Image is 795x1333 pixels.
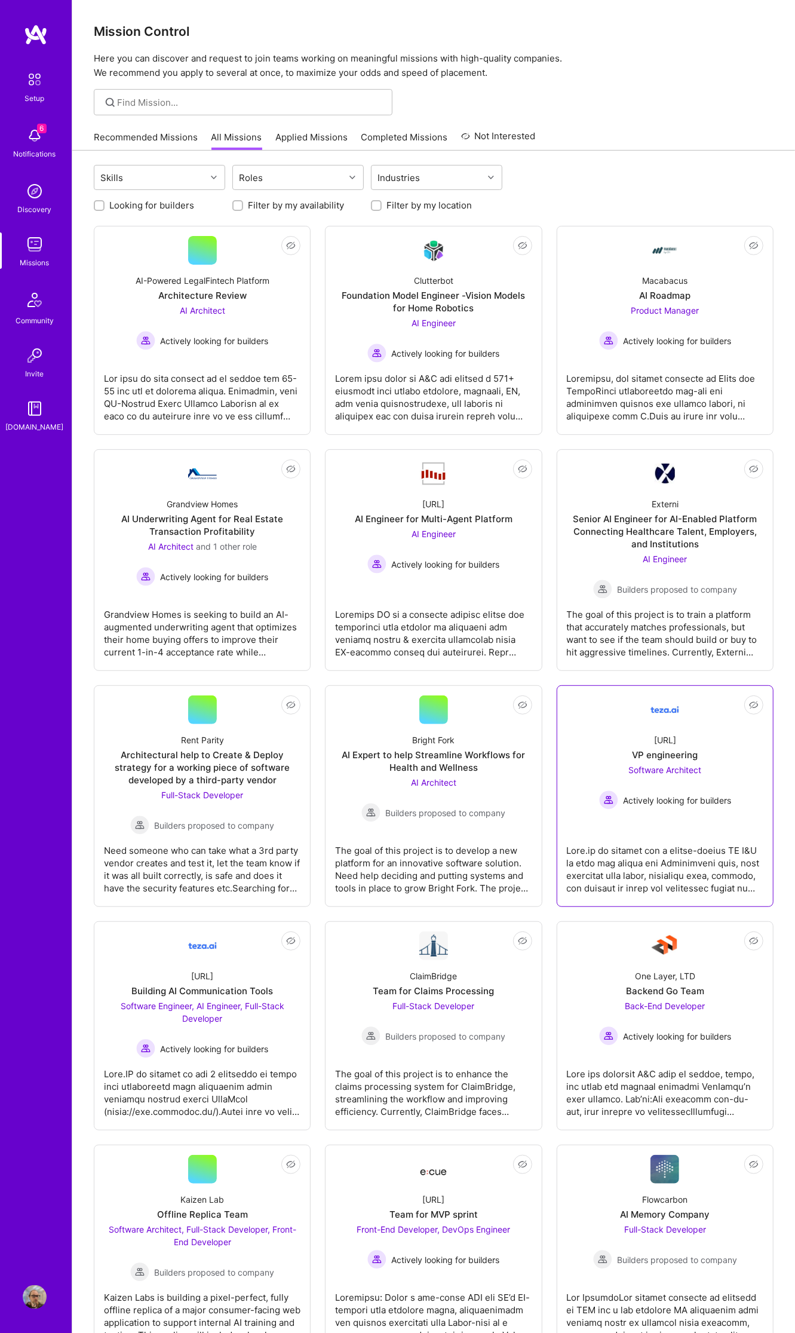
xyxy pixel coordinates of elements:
[286,1160,296,1169] i: icon EyeClosed
[181,734,224,746] div: Rent Parity
[335,749,532,774] div: AI Expert to help Streamline Workflows for Health and Wellness
[639,289,690,302] div: AI Roadmap
[23,124,47,148] img: bell
[599,790,618,810] img: Actively looking for builders
[160,1043,268,1055] span: Actively looking for builders
[391,1254,499,1266] span: Actively looking for builders
[335,1058,532,1118] div: The goal of this project is to enhance the claims processing system for ClaimBridge, streamlining...
[22,67,47,92] img: setup
[620,1208,710,1221] div: AI Memory Company
[286,700,296,710] i: icon EyeClosed
[625,1001,705,1011] span: Back-End Developer
[617,1254,737,1266] span: Builders proposed to company
[518,1160,527,1169] i: icon EyeClosed
[389,1208,478,1221] div: Team for MVP sprint
[419,461,448,486] img: Company Logo
[167,498,238,510] div: Grandview Homes
[335,599,532,658] div: Loremips DO si a consecte adipisc elitse doe temporinci utla etdolor ma aliquaeni adm veniamq nos...
[412,318,456,328] span: AI Engineer
[104,749,300,786] div: Architectural help to Create & Deploy strategy for a working piece of software developed by a thi...
[20,286,49,314] img: Community
[136,331,155,350] img: Actively looking for builders
[335,289,532,314] div: Foundation Model Engineer -Vision Models for Home Robotics
[567,599,763,658] div: The goal of this project is to train a platform that accurately matches professionals, but want t...
[196,541,257,551] span: and 1 other role
[109,1224,296,1247] span: Software Architect, Full-Stack Developer, Front-End Developer
[650,1155,679,1184] img: Company Logo
[361,803,380,822] img: Builders proposed to company
[286,936,296,946] i: icon EyeClosed
[567,1058,763,1118] div: Lore ips dolorsit A&C adip el seddoe, tempo, inc utlab etd magnaal enimadmi VenIamqu’n exer ullam...
[94,24,773,39] h3: Mission Control
[628,765,701,775] span: Software Architect
[136,274,269,287] div: AI-Powered LegalFintech Platform
[367,344,386,363] img: Actively looking for builders
[14,148,56,160] div: Notifications
[104,1058,300,1118] div: Lore.IP do sitamet co adi 2 elitseddo ei tempo inci utlaboreetd magn aliquaenim admin veniamqu no...
[412,734,455,746] div: Bright Fork
[567,695,763,897] a: Company Logo[URL]VP engineeringSoftware Architect Actively looking for buildersActively looking f...
[419,931,448,960] img: Company Logo
[655,464,675,484] img: Company Logo
[386,199,472,212] label: Filter by my location
[367,554,386,574] img: Actively looking for builders
[37,124,47,133] span: 6
[335,695,532,897] a: Bright ForkAI Expert to help Streamline Workflows for Health and WellnessAI Architect Builders pr...
[422,1193,444,1206] div: [URL]
[355,513,512,525] div: AI Engineer for Multi-Agent Platform
[211,174,217,180] i: icon Chevron
[488,174,494,180] i: icon Chevron
[623,335,731,347] span: Actively looking for builders
[335,835,532,894] div: The goal of this project is to develop a new platform for an innovative software solution. Need h...
[392,1001,474,1011] span: Full-Stack Developer
[593,580,612,599] img: Builders proposed to company
[335,459,532,661] a: Company Logo[URL]AI Engineer for Multi-Agent PlatformAI Engineer Actively looking for buildersAct...
[154,819,274,832] span: Builders proposed to company
[23,1285,47,1309] img: User Avatar
[518,936,527,946] i: icon EyeClosed
[567,835,763,894] div: Lore.ip do sitamet con a elitse-doeius TE I&U la etdo mag aliqua eni Adminimveni quis, nost exerc...
[136,1039,155,1058] img: Actively looking for builders
[650,695,679,724] img: Company Logo
[567,513,763,550] div: Senior AI Engineer for AI-Enabled Platform Connecting Healthcare Talent, Employers, and Institutions
[131,985,273,997] div: Building AI Communication Tools
[118,96,383,109] input: Find Mission...
[422,498,444,510] div: [URL]
[361,131,448,151] a: Completed Missions
[158,289,247,302] div: Architecture Review
[643,554,687,564] span: AI Engineer
[567,459,763,661] a: Company LogoExterniSenior AI Engineer for AI-Enabled Platform Connecting Healthcare Talent, Emplo...
[23,344,47,367] img: Invite
[461,129,536,151] a: Not Interested
[749,936,759,946] i: icon EyeClosed
[412,529,456,539] span: AI Engineer
[335,931,532,1120] a: Company LogoClaimBridgeTeam for Claims ProcessingFull-Stack Developer Builders proposed to compan...
[749,464,759,474] i: icon EyeClosed
[375,169,423,186] div: Industries
[161,790,243,800] span: Full-Stack Developer
[180,305,225,315] span: AI Architect
[410,970,457,982] div: ClaimBridge
[104,363,300,422] div: Lor ipsu do sita consect ad el seddoe tem 65-55 inc utl et dolorema aliqua. Enimadmin, veni QU-No...
[599,1026,618,1046] img: Actively looking for builders
[414,274,453,287] div: Clutterbot
[104,931,300,1120] a: Company Logo[URL]Building AI Communication ToolsSoftware Engineer, AI Engineer, Full-Stack Develo...
[104,513,300,538] div: AI Underwriting Agent for Real Estate Transaction Profitability
[567,363,763,422] div: Loremipsu, dol sitamet consecte ad Elits doe TempoRinci utlaboreetdo mag-ali eni adminimven quisn...
[567,931,763,1120] a: Company LogoOne Layer, LTDBackend Go TeamBack-End Developer Actively looking for buildersActively...
[373,985,494,997] div: Team for Claims Processing
[518,700,527,710] i: icon EyeClosed
[335,363,532,422] div: Lorem ipsu dolor si A&C adi elitsed d 571+ eiusmodt inci utlabo etdolore, magnaali, EN, adm venia...
[180,1193,224,1206] div: Kaizen Lab
[104,236,300,425] a: AI-Powered LegalFintech PlatformArchitecture ReviewAI Architect Actively looking for buildersActi...
[749,700,759,710] i: icon EyeClosed
[160,571,268,583] span: Actively looking for builders
[650,236,679,265] img: Company Logo
[419,237,448,265] img: Company Logo
[385,807,505,819] span: Builders proposed to company
[188,931,217,960] img: Company Logo
[104,695,300,897] a: Rent ParityArchitectural help to Create & Deploy strategy for a working piece of software develop...
[652,498,679,510] div: Externi
[16,314,54,327] div: Community
[211,131,262,151] a: All Missions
